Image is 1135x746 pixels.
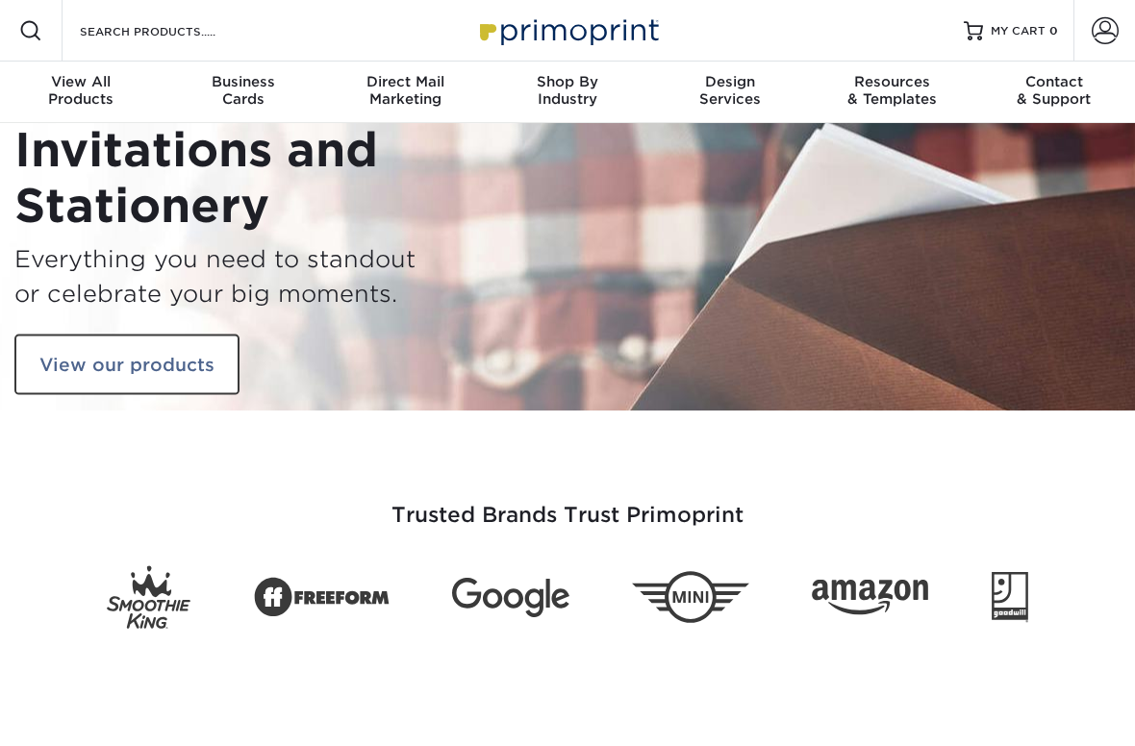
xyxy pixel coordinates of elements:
[812,580,929,615] img: Amazon
[14,334,240,395] a: View our products
[648,73,811,90] span: Design
[107,566,190,629] img: Smoothie King
[632,571,749,623] img: Mini
[487,62,649,123] a: Shop ByIndustry
[14,241,553,311] h3: Everything you need to standout or celebrate your big moments.
[1049,24,1058,37] span: 0
[648,73,811,108] div: Services
[992,572,1028,623] img: Goodwill
[811,73,973,108] div: & Templates
[811,73,973,90] span: Resources
[254,567,390,628] img: Freeform
[163,73,325,108] div: Cards
[14,457,1121,551] h3: Trusted Brands Trust Primoprint
[972,62,1135,123] a: Contact& Support
[324,73,487,90] span: Direct Mail
[324,62,487,123] a: Direct MailMarketing
[163,73,325,90] span: Business
[972,73,1135,108] div: & Support
[972,73,1135,90] span: Contact
[487,73,649,90] span: Shop By
[487,73,649,108] div: Industry
[811,62,973,123] a: Resources& Templates
[78,19,265,42] input: SEARCH PRODUCTS.....
[452,578,569,616] img: Google
[648,62,811,123] a: DesignServices
[471,10,664,51] img: Primoprint
[991,23,1046,39] span: MY CART
[324,73,487,108] div: Marketing
[14,123,553,234] h1: Invitations and Stationery
[163,62,325,123] a: BusinessCards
